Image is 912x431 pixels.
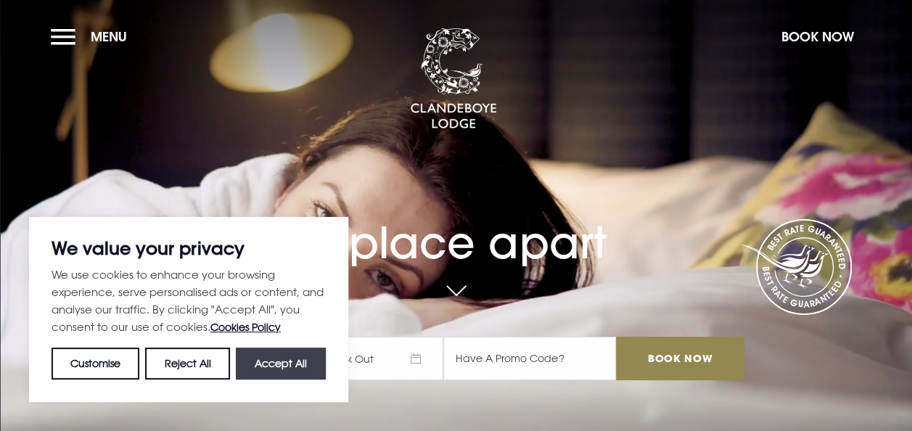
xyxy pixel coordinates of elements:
[91,28,127,45] span: Menu
[29,217,348,402] div: We value your privacy
[774,21,861,52] button: Book Now
[145,348,229,379] button: Reject All
[52,266,326,336] p: We use cookies to enhance your browsing experience, serve personalised ads or content, and analys...
[616,337,744,380] input: Book Now
[51,21,134,52] button: Menu
[236,348,326,379] button: Accept All
[443,337,616,380] input: Have A Promo Code?
[52,348,139,379] button: Customise
[210,321,281,333] a: Cookies Policy
[305,337,443,380] span: Check Out
[410,28,497,130] img: Clandeboye Lodge
[168,190,744,268] h1: A place apart
[52,239,326,257] p: We value your privacy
